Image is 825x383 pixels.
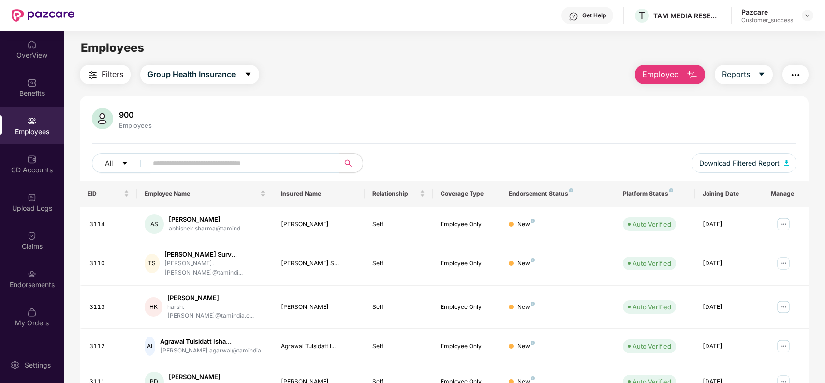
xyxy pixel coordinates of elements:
span: caret-down [758,70,766,79]
div: Settings [22,360,54,370]
div: [PERSON_NAME] [281,220,356,229]
span: Download Filtered Report [699,158,780,169]
div: Platform Status [623,190,687,198]
div: 3114 [89,220,129,229]
div: 3110 [89,259,129,268]
div: [PERSON_NAME] [281,303,356,312]
span: caret-down [244,70,252,79]
div: 3113 [89,303,129,312]
div: Customer_success [741,16,793,24]
div: 900 [117,110,154,120]
button: Reportscaret-down [715,65,773,84]
button: search [339,153,363,173]
img: svg+xml;base64,PHN2ZyB4bWxucz0iaHR0cDovL3d3dy53My5vcmcvMjAwMC9zdmciIHdpZHRoPSIyNCIgaGVpZ2h0PSIyNC... [87,69,99,81]
img: svg+xml;base64,PHN2ZyB4bWxucz0iaHR0cDovL3d3dy53My5vcmcvMjAwMC9zdmciIHdpZHRoPSI4IiBoZWlnaHQ9IjgiIH... [531,341,535,345]
div: [PERSON_NAME] [169,372,241,382]
div: Self [372,220,425,229]
button: Group Health Insurancecaret-down [140,65,259,84]
div: Auto Verified [633,219,671,229]
img: manageButton [776,299,791,315]
span: Employee [642,68,678,80]
img: svg+xml;base64,PHN2ZyB4bWxucz0iaHR0cDovL3d3dy53My5vcmcvMjAwMC9zdmciIHdpZHRoPSI4IiBoZWlnaHQ9IjgiIH... [531,302,535,306]
span: caret-down [121,160,128,168]
div: [PERSON_NAME] [169,215,245,224]
img: svg+xml;base64,PHN2ZyBpZD0iSGVscC0zMngzMiIgeG1sbnM9Imh0dHA6Ly93d3cudzMub3JnLzIwMDAvc3ZnIiB3aWR0aD... [569,12,578,21]
div: harsh.[PERSON_NAME]@tamindia.c... [167,303,265,321]
div: Get Help [582,12,606,19]
img: svg+xml;base64,PHN2ZyB4bWxucz0iaHR0cDovL3d3dy53My5vcmcvMjAwMC9zdmciIHhtbG5zOnhsaW5rPSJodHRwOi8vd3... [686,69,698,81]
div: abhishek.sharma@tamind... [169,224,245,233]
img: svg+xml;base64,PHN2ZyBpZD0iRW1wbG95ZWVzIiB4bWxucz0iaHR0cDovL3d3dy53My5vcmcvMjAwMC9zdmciIHdpZHRoPS... [27,116,37,126]
div: [DATE] [703,220,755,229]
div: Employee Only [441,342,493,351]
img: svg+xml;base64,PHN2ZyBpZD0iVXBsb2FkX0xvZ3MiIGRhdGEtbmFtZT0iVXBsb2FkIExvZ3MiIHhtbG5zPSJodHRwOi8vd3... [27,193,37,202]
button: Download Filtered Report [692,153,797,173]
div: Self [372,342,425,351]
th: EID [80,181,137,207]
img: manageButton [776,216,791,232]
div: New [517,220,535,229]
div: [PERSON_NAME] [167,293,265,303]
img: svg+xml;base64,PHN2ZyBpZD0iQmVuZWZpdHMiIHhtbG5zPSJodHRwOi8vd3d3LnczLm9yZy8yMDAwL3N2ZyIgd2lkdGg9Ij... [27,78,37,88]
span: T [639,10,645,21]
button: Employee [635,65,705,84]
th: Coverage Type [433,181,501,207]
img: svg+xml;base64,PHN2ZyBpZD0iQ2xhaW0iIHhtbG5zPSJodHRwOi8vd3d3LnczLm9yZy8yMDAwL3N2ZyIgd2lkdGg9IjIwIi... [27,231,37,241]
div: New [517,303,535,312]
img: svg+xml;base64,PHN2ZyB4bWxucz0iaHR0cDovL3d3dy53My5vcmcvMjAwMC9zdmciIHdpZHRoPSI4IiBoZWlnaHQ9IjgiIH... [669,188,673,192]
div: Auto Verified [633,259,671,268]
button: Allcaret-down [92,153,151,173]
div: TAM MEDIA RESEARCH PRIVATE LIMITED [653,11,721,20]
div: [DATE] [703,342,755,351]
div: Auto Verified [633,341,671,351]
img: svg+xml;base64,PHN2ZyB4bWxucz0iaHR0cDovL3d3dy53My5vcmcvMjAwMC9zdmciIHdpZHRoPSI4IiBoZWlnaHQ9IjgiIH... [569,188,573,192]
span: EID [88,190,122,198]
img: svg+xml;base64,PHN2ZyBpZD0iSG9tZSIgeG1sbnM9Imh0dHA6Ly93d3cudzMub3JnLzIwMDAvc3ZnIiB3aWR0aD0iMjAiIG... [27,40,37,49]
th: Employee Name [137,181,274,207]
div: [DATE] [703,303,755,312]
div: Agrawal Tulsidatt Isha... [160,337,265,346]
img: svg+xml;base64,PHN2ZyBpZD0iQ0RfQWNjb3VudHMiIGRhdGEtbmFtZT0iQ0QgQWNjb3VudHMiIHhtbG5zPSJodHRwOi8vd3... [27,154,37,164]
div: 3112 [89,342,129,351]
th: Manage [763,181,809,207]
img: svg+xml;base64,PHN2ZyBpZD0iRHJvcGRvd24tMzJ4MzIiIHhtbG5zPSJodHRwOi8vd3d3LnczLm9yZy8yMDAwL3N2ZyIgd2... [804,12,811,19]
div: [DATE] [703,259,755,268]
span: Filters [102,68,123,80]
div: Employees [117,122,154,129]
div: Agrawal Tulsidatt I... [281,342,356,351]
div: Auto Verified [633,302,671,312]
div: Self [372,303,425,312]
img: svg+xml;base64,PHN2ZyB4bWxucz0iaHR0cDovL3d3dy53My5vcmcvMjAwMC9zdmciIHdpZHRoPSI4IiBoZWlnaHQ9IjgiIH... [531,219,535,223]
th: Insured Name [273,181,364,207]
div: [PERSON_NAME].[PERSON_NAME]@tamindi... [164,259,265,277]
img: svg+xml;base64,PHN2ZyB4bWxucz0iaHR0cDovL3d3dy53My5vcmcvMjAwMC9zdmciIHdpZHRoPSI4IiBoZWlnaHQ9IjgiIH... [531,258,535,262]
div: HK [145,297,163,317]
div: TS [145,254,160,273]
div: Employee Only [441,303,493,312]
div: Employee Only [441,259,493,268]
img: svg+xml;base64,PHN2ZyBpZD0iTXlfT3JkZXJzIiBkYXRhLW5hbWU9Ik15IE9yZGVycyIgeG1sbnM9Imh0dHA6Ly93d3cudz... [27,307,37,317]
span: Employees [81,41,144,55]
div: [PERSON_NAME] S... [281,259,356,268]
div: Self [372,259,425,268]
th: Joining Date [695,181,763,207]
img: svg+xml;base64,PHN2ZyBpZD0iU2V0dGluZy0yMHgyMCIgeG1sbnM9Imh0dHA6Ly93d3cudzMub3JnLzIwMDAvc3ZnIiB3aW... [10,360,20,370]
span: search [339,159,358,167]
span: Reports [722,68,750,80]
button: Filters [80,65,131,84]
div: [PERSON_NAME].agarwal@tamindia... [160,346,265,355]
span: All [105,158,113,169]
div: Employee Only [441,220,493,229]
img: manageButton [776,256,791,271]
img: svg+xml;base64,PHN2ZyB4bWxucz0iaHR0cDovL3d3dy53My5vcmcvMjAwMC9zdmciIHdpZHRoPSIyNCIgaGVpZ2h0PSIyNC... [790,69,801,81]
div: New [517,342,535,351]
img: New Pazcare Logo [12,9,74,22]
span: Relationship [372,190,418,198]
div: New [517,259,535,268]
img: svg+xml;base64,PHN2ZyB4bWxucz0iaHR0cDovL3d3dy53My5vcmcvMjAwMC9zdmciIHdpZHRoPSI4IiBoZWlnaHQ9IjgiIH... [531,376,535,380]
img: manageButton [776,338,791,354]
div: AS [145,214,164,234]
span: Employee Name [145,190,259,198]
div: Endorsement Status [509,190,607,198]
div: Pazcare [741,7,793,16]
